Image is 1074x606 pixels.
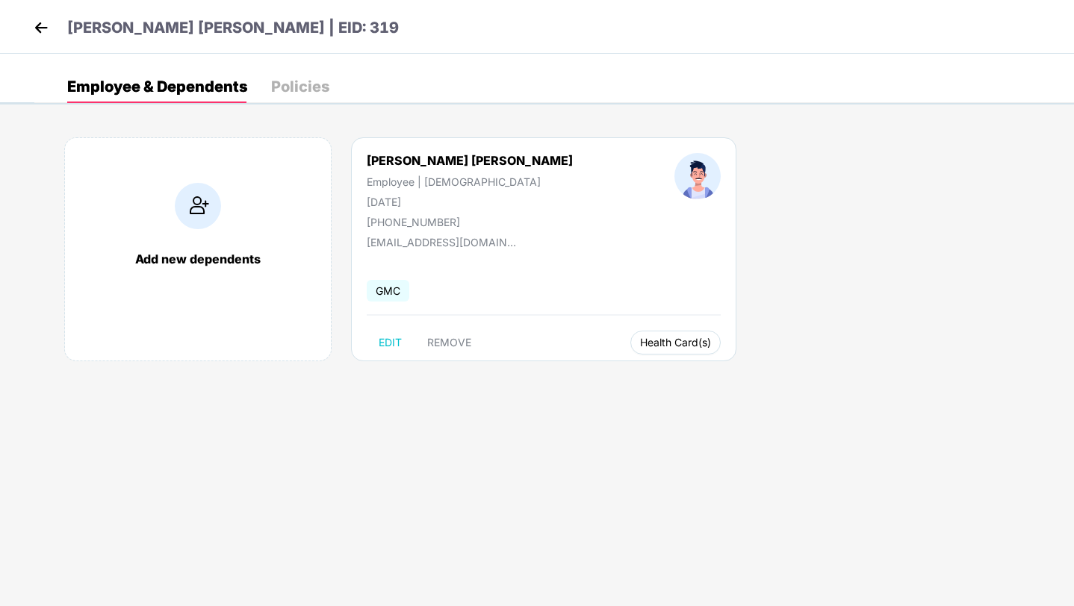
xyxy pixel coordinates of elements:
div: [PERSON_NAME] [PERSON_NAME] [367,153,573,168]
span: EDIT [379,337,402,349]
span: GMC [367,280,409,302]
img: profileImage [674,153,721,199]
div: [DATE] [367,196,573,208]
span: REMOVE [427,337,471,349]
img: back [30,16,52,39]
p: [PERSON_NAME] [PERSON_NAME] | EID: 319 [67,16,399,40]
div: Add new dependents [80,252,316,266]
span: Health Card(s) [640,339,711,346]
button: REMOVE [415,331,483,354]
button: EDIT [367,331,414,354]
div: [EMAIL_ADDRESS][DOMAIN_NAME] [367,236,516,249]
button: Health Card(s) [630,331,721,354]
img: addIcon [175,183,221,229]
div: Policies [271,79,329,94]
div: [PHONE_NUMBER] [367,216,573,228]
div: Employee & Dependents [67,79,247,94]
div: Employee | [DEMOGRAPHIC_DATA] [367,175,573,188]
